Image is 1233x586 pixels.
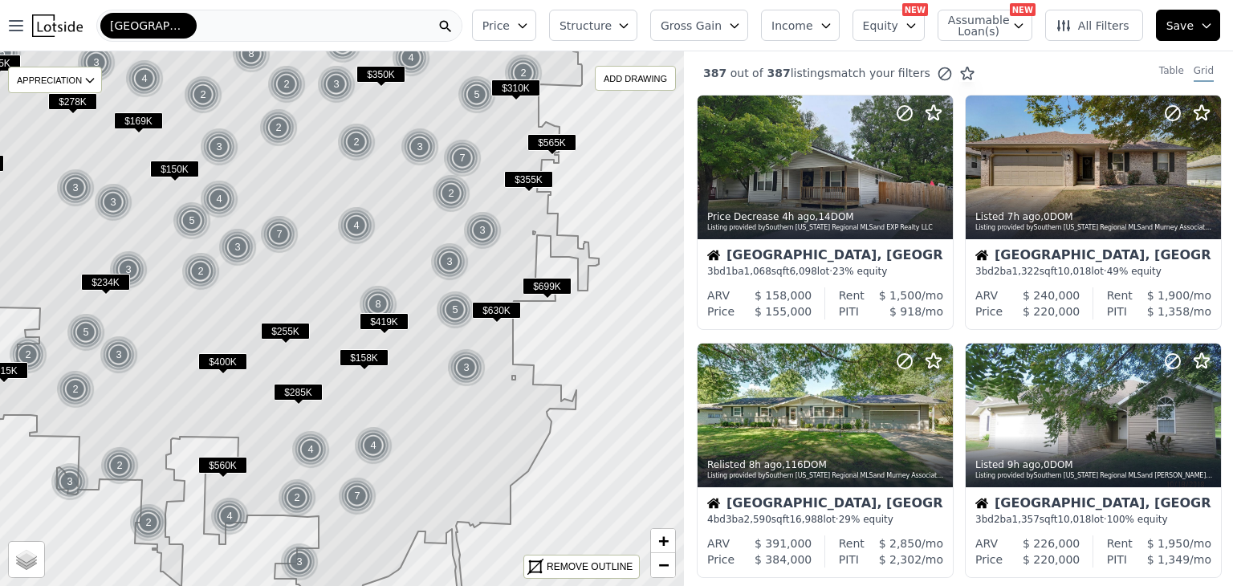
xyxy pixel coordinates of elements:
img: House [975,497,988,510]
span: $699K [523,278,572,295]
img: g1.png [210,497,250,535]
img: g1.png [200,128,239,166]
div: Listing provided by Southern [US_STATE] Regional MLS and [PERSON_NAME] Properties LLC [975,471,1213,481]
div: 3 [56,169,95,207]
div: $255K [261,323,310,346]
span: $ 1,950 [1147,537,1190,550]
div: 3 bd 2 ba sqft lot · 100% equity [975,513,1211,526]
img: g1.png [129,503,169,542]
div: $150K [150,161,199,184]
div: $565K [527,134,576,157]
div: /mo [1133,287,1211,303]
span: 387 [763,67,791,79]
div: 4 [291,430,330,469]
img: g1.png [9,336,48,374]
div: 2 [432,174,470,213]
span: 16,988 [789,514,823,525]
div: Listing provided by Southern [US_STATE] Regional MLS and EXP Realty LLC [707,223,945,233]
div: PITI [1107,303,1127,319]
div: 2 [181,252,220,291]
span: $234K [81,274,130,291]
div: 4 [354,426,393,465]
button: Price [472,10,536,41]
img: g1.png [125,59,165,98]
img: g1.png [458,75,497,114]
div: $285K [274,384,323,407]
div: 5 [67,313,105,352]
div: $234K [81,274,130,297]
span: $255K [261,323,310,340]
span: $ 220,000 [1023,553,1080,566]
div: 2 [9,336,47,374]
span: $ 1,358 [1147,305,1190,318]
span: $565K [527,134,576,151]
div: 4 [210,497,249,535]
span: Gross Gain [661,18,722,34]
span: 10,018 [1057,266,1091,277]
span: $350K [356,66,405,83]
div: $350K [356,66,405,89]
img: g1.png [100,336,139,374]
div: 4 bd 3 ba sqft lot · 29% equity [707,513,943,526]
time: 2025-09-23 01:39 [782,211,815,222]
img: g1.png [504,54,543,92]
span: $ 2,850 [879,537,922,550]
div: $630K [472,302,521,325]
span: Save [1166,18,1194,34]
time: 2025-09-22 20:43 [1007,459,1040,470]
div: 2 [259,108,298,147]
div: PITI [1107,551,1127,568]
div: 3 [109,250,148,289]
div: APPRECIATION [8,67,102,93]
div: $310K [491,79,540,103]
div: out of listings [684,65,975,82]
img: g1.png [443,139,482,177]
img: g1.png [337,206,376,245]
img: g1.png [232,35,271,73]
div: /mo [1127,303,1211,319]
img: g1.png [260,215,299,254]
span: $ 2,302 [879,553,922,566]
div: 2 [337,123,376,161]
div: $699K [523,278,572,301]
div: $419K [360,313,409,336]
span: $ 918 [889,305,922,318]
div: 3 [430,242,469,281]
img: g1.png [67,313,106,352]
div: Price [975,551,1003,568]
div: /mo [859,303,943,319]
img: g1.png [200,180,239,218]
span: Equity [863,18,898,34]
div: $169K [114,112,163,136]
img: g1.png [317,65,356,104]
img: g1.png [278,478,317,517]
div: $355K [504,171,553,194]
div: PITI [839,551,859,568]
div: 3 [447,348,486,387]
span: $400K [198,353,247,370]
div: /mo [1133,535,1211,551]
div: ARV [707,287,730,303]
img: g1.png [184,75,223,114]
span: $ 1,349 [1147,553,1190,566]
span: − [658,555,669,575]
img: g1.png [218,228,258,267]
div: 8 [359,285,397,324]
img: g1.png [56,169,96,207]
img: g1.png [77,43,116,82]
div: Price [707,303,735,319]
div: 3 [100,336,138,374]
time: 2025-09-22 21:58 [1007,211,1040,222]
img: g1.png [181,252,221,291]
span: 2,590 [744,514,771,525]
div: Price Decrease , 14 DOM [707,210,945,223]
div: [GEOGRAPHIC_DATA], [GEOGRAPHIC_DATA] [707,497,943,513]
img: g1.png [51,462,90,501]
img: g1.png [259,108,299,147]
span: $ 226,000 [1023,537,1080,550]
img: g1.png [338,477,377,515]
img: g1.png [56,370,96,409]
span: $ 1,900 [1147,289,1190,302]
span: Assumable Loan(s) [948,14,999,37]
div: 3 [51,462,89,501]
